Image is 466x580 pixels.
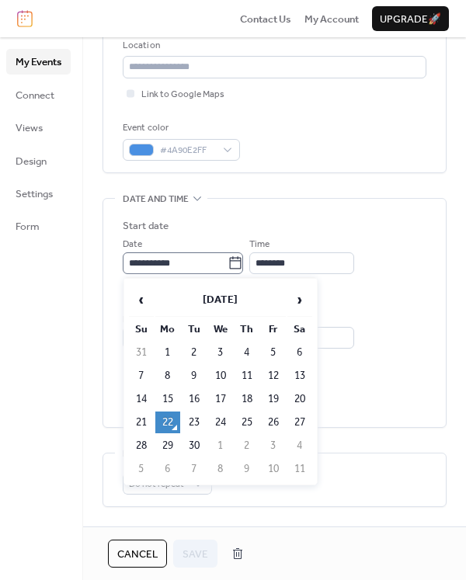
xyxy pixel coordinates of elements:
td: 22 [155,412,180,433]
span: Link to Google Maps [141,87,224,102]
td: 8 [155,365,180,387]
span: ‹ [130,284,153,315]
span: Views [16,120,43,136]
td: 7 [182,458,207,480]
td: 26 [261,412,286,433]
td: 6 [155,458,180,480]
td: 28 [129,435,154,457]
span: Contact Us [240,12,291,27]
td: 5 [261,342,286,363]
td: 25 [235,412,259,433]
a: Settings [6,181,71,206]
button: Cancel [108,540,167,568]
td: 2 [182,342,207,363]
td: 27 [287,412,312,433]
a: Contact Us [240,11,291,26]
span: Upgrade 🚀 [380,12,441,27]
td: 5 [129,458,154,480]
td: 14 [129,388,154,410]
span: Date [123,237,142,252]
button: Upgrade🚀 [372,6,449,31]
span: Cancel [117,547,158,562]
img: logo [17,10,33,27]
td: 12 [261,365,286,387]
span: › [288,284,311,315]
a: Form [6,214,71,238]
th: [DATE] [155,283,286,317]
td: 20 [287,388,312,410]
td: 3 [208,342,233,363]
td: 19 [261,388,286,410]
td: 4 [287,435,312,457]
td: 18 [235,388,259,410]
span: Date and time [123,192,189,207]
div: Start date [123,218,169,234]
a: Connect [6,82,71,107]
div: Event color [123,120,237,136]
th: Mo [155,318,180,340]
div: Location [123,38,423,54]
td: 1 [155,342,180,363]
span: My Events [16,54,61,70]
td: 17 [208,388,233,410]
td: 23 [182,412,207,433]
th: We [208,318,233,340]
td: 29 [155,435,180,457]
td: 24 [208,412,233,433]
span: Connect [16,88,54,103]
a: Design [6,148,71,173]
td: 21 [129,412,154,433]
th: Tu [182,318,207,340]
th: Su [129,318,154,340]
td: 9 [235,458,259,480]
td: 3 [261,435,286,457]
span: My Account [304,12,359,27]
th: Sa [287,318,312,340]
span: Settings [16,186,53,202]
a: Views [6,115,71,140]
td: 6 [287,342,312,363]
td: 7 [129,365,154,387]
a: My Events [6,49,71,74]
td: 1 [208,435,233,457]
td: 11 [235,365,259,387]
td: 15 [155,388,180,410]
th: Fr [261,318,286,340]
span: Time [249,237,270,252]
th: Th [235,318,259,340]
td: 13 [287,365,312,387]
span: Design [16,154,47,169]
td: 16 [182,388,207,410]
span: #4A90E2FF [160,143,215,158]
span: Form [16,219,40,234]
td: 4 [235,342,259,363]
td: 2 [235,435,259,457]
td: 8 [208,458,233,480]
a: My Account [304,11,359,26]
td: 11 [287,458,312,480]
td: 31 [129,342,154,363]
td: 10 [261,458,286,480]
td: 9 [182,365,207,387]
td: 30 [182,435,207,457]
td: 10 [208,365,233,387]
